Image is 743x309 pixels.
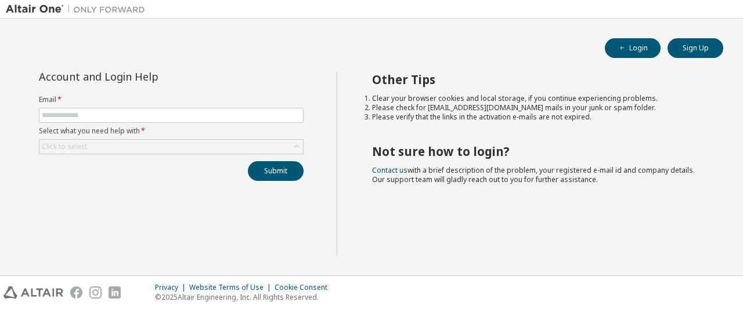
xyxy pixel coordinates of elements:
div: Account and Login Help [39,72,251,81]
img: instagram.svg [89,286,102,299]
img: linkedin.svg [109,286,121,299]
button: Login [605,38,661,58]
li: Please check for [EMAIL_ADDRESS][DOMAIN_NAME] mails in your junk or spam folder. [372,103,703,112]
button: Sign Up [668,38,723,58]
a: Contact us [372,165,407,175]
span: with a brief description of the problem, your registered e-mail id and company details. Our suppo... [372,165,695,184]
li: Please verify that the links in the activation e-mails are not expired. [372,112,703,122]
img: altair_logo.svg [3,286,63,299]
label: Email [39,95,304,104]
div: Click to select [42,142,87,151]
button: Submit [248,161,304,181]
p: © 2025 Altair Engineering, Inc. All Rights Reserved. [155,292,334,302]
label: Select what you need help with [39,126,304,136]
div: Privacy [155,283,189,292]
div: Click to select [39,140,303,154]
img: facebook.svg [70,286,82,299]
img: Altair One [6,3,151,15]
div: Website Terms of Use [189,283,275,292]
h2: Other Tips [372,72,703,87]
div: Cookie Consent [275,283,334,292]
h2: Not sure how to login? [372,144,703,159]
li: Clear your browser cookies and local storage, if you continue experiencing problems. [372,94,703,103]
